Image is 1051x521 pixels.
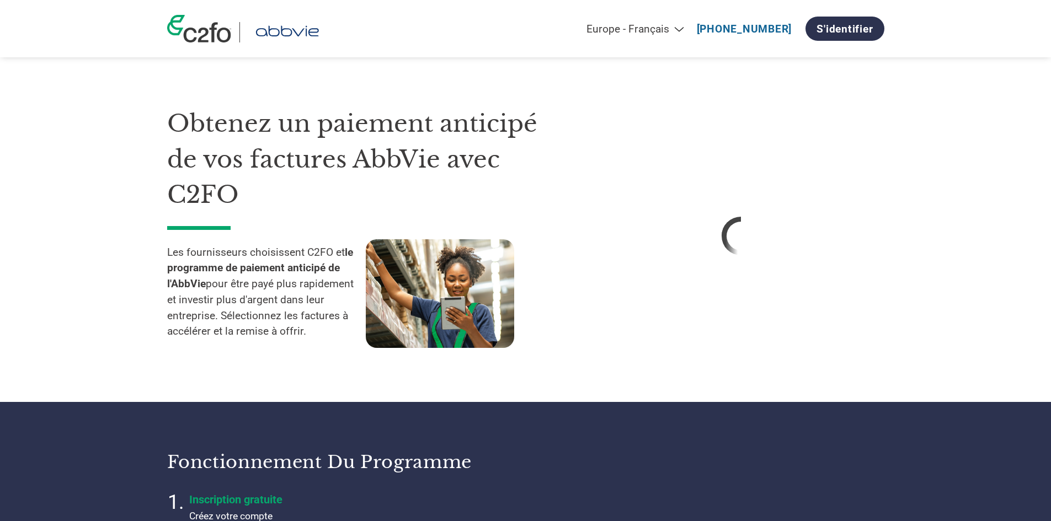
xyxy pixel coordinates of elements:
h1: Obtenez un paiement anticipé de vos factures AbbVie avec C2FO [167,106,564,213]
h3: Fonctionnement du programme [167,451,512,473]
a: [PHONE_NUMBER] [697,23,792,35]
img: AbbVie [248,22,327,42]
img: c2fo logo [167,15,231,42]
h4: Inscription gratuite [189,493,465,506]
p: Les fournisseurs choisissent C2FO et pour être payé plus rapidement et investir plus d'argent dan... [167,245,366,340]
strong: le programme de paiement anticipé de l'AbbVie [167,246,353,291]
a: S'identifier [805,17,884,41]
img: supply chain worker [366,239,514,348]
